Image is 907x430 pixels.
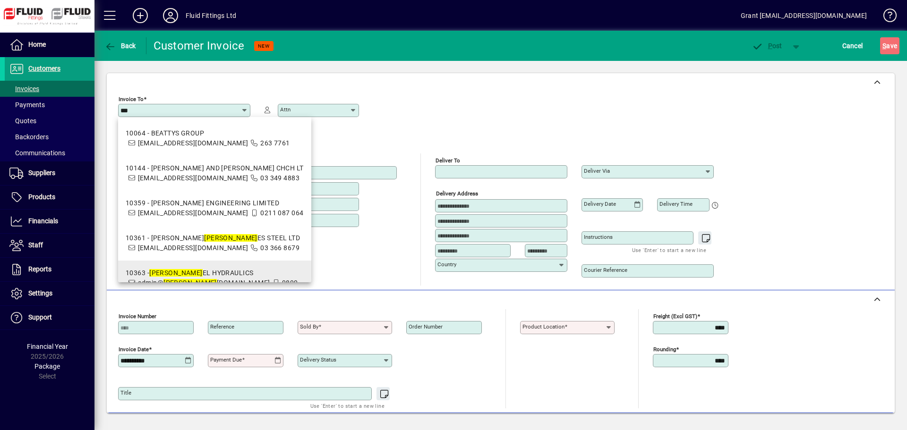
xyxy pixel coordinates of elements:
[882,42,886,50] span: S
[118,191,311,226] mat-option: 10359 - J M ENGINEERING LIMITED
[653,313,697,320] mat-label: Freight (excl GST)
[28,289,52,297] span: Settings
[126,268,304,278] div: 10363 - EL HYDRAULICS
[138,279,270,287] span: admin@ [DOMAIN_NAME]
[126,163,304,173] div: 10144 - [PERSON_NAME] AND [PERSON_NAME] CHCH LT
[28,65,60,72] span: Customers
[300,323,318,330] mat-label: Sold by
[584,234,613,240] mat-label: Instructions
[9,149,65,157] span: Communications
[186,8,236,23] div: Fluid Fittings Ltd
[842,38,863,53] span: Cancel
[260,244,299,252] span: 03 366 8679
[584,168,610,174] mat-label: Deliver via
[310,400,385,411] mat-hint: Use 'Enter' to start a new line
[280,106,291,113] mat-label: Attn
[5,282,94,305] a: Settings
[155,7,186,24] button: Profile
[163,279,217,287] em: [PERSON_NAME]
[260,174,299,182] span: 03 349 4883
[126,198,304,208] div: 10359 - [PERSON_NAME] ENGINEERING LIMITED
[5,33,94,57] a: Home
[436,157,460,164] mat-label: Deliver To
[880,37,899,54] button: Save
[409,323,443,330] mat-label: Order number
[260,209,303,217] span: 0211 087 064
[126,233,300,243] div: 10361 - [PERSON_NAME] ES STEEL LTD
[258,43,270,49] span: NEW
[9,85,39,93] span: Invoices
[5,234,94,257] a: Staff
[138,209,248,217] span: [EMAIL_ADDRESS][DOMAIN_NAME]
[632,245,706,255] mat-hint: Use 'Enter' to start a new line
[584,201,616,207] mat-label: Delivery date
[5,185,94,209] a: Products
[522,323,565,330] mat-label: Product location
[119,96,144,102] mat-label: Invoice To
[9,117,36,125] span: Quotes
[5,210,94,233] a: Financials
[9,133,49,141] span: Backorders
[752,42,782,50] span: ost
[260,139,290,147] span: 263 7761
[5,97,94,113] a: Payments
[5,258,94,281] a: Reports
[437,261,456,268] mat-label: Country
[125,7,155,24] button: Add
[119,346,149,353] mat-label: Invoice date
[126,128,290,138] div: 10064 - BEATTYS GROUP
[28,241,43,249] span: Staff
[28,313,52,321] span: Support
[94,37,146,54] app-page-header-button: Back
[138,139,248,147] span: [EMAIL_ADDRESS][DOMAIN_NAME]
[882,38,897,53] span: ave
[118,226,311,261] mat-option: 10361 - JOHN JONES STEEL LTD
[34,363,60,370] span: Package
[659,201,693,207] mat-label: Delivery time
[9,101,45,109] span: Payments
[768,42,772,50] span: P
[28,169,55,177] span: Suppliers
[5,145,94,161] a: Communications
[138,244,248,252] span: [EMAIL_ADDRESS][DOMAIN_NAME]
[210,356,242,363] mat-label: Payment due
[747,37,787,54] button: Post
[741,8,867,23] div: Grant [EMAIL_ADDRESS][DOMAIN_NAME]
[138,174,248,182] span: [EMAIL_ADDRESS][DOMAIN_NAME]
[300,356,336,363] mat-label: Delivery status
[5,306,94,329] a: Support
[28,41,46,48] span: Home
[119,313,156,320] mat-label: Invoice number
[154,38,245,53] div: Customer Invoice
[118,156,311,191] mat-option: 10144 - DRUMMOND AND ETHERIDGE CHCH LT
[27,343,68,350] span: Financial Year
[28,217,58,225] span: Financials
[28,193,55,201] span: Products
[584,267,627,273] mat-label: Courier Reference
[149,269,203,277] em: [PERSON_NAME]
[840,37,865,54] button: Cancel
[120,389,131,396] mat-label: Title
[5,161,94,185] a: Suppliers
[28,265,51,273] span: Reports
[5,129,94,145] a: Backorders
[118,261,311,305] mat-option: 10363 - JONEL HYDRAULICS
[210,323,234,330] mat-label: Reference
[5,81,94,97] a: Invoices
[653,346,676,353] mat-label: Rounding
[118,121,311,156] mat-option: 10064 - BEATTYS GROUP
[102,37,138,54] button: Back
[104,42,136,50] span: Back
[876,2,895,33] a: Knowledge Base
[5,113,94,129] a: Quotes
[204,234,257,242] em: [PERSON_NAME]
